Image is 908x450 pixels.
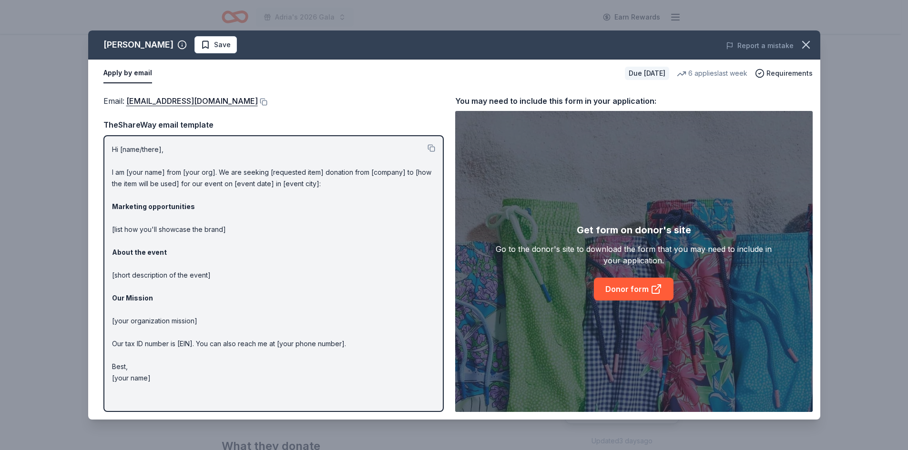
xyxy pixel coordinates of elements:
button: Report a mistake [726,40,794,51]
div: 6 applies last week [677,68,747,79]
p: Hi [name/there], I am [your name] from [your org]. We are seeking [requested item] donation from ... [112,144,435,384]
button: Apply by email [103,63,152,83]
div: You may need to include this form in your application: [455,95,813,107]
div: Due [DATE] [625,67,669,80]
div: TheShareWay email template [103,119,444,131]
span: Save [214,39,231,50]
span: Email : [103,96,258,106]
a: [EMAIL_ADDRESS][DOMAIN_NAME] [126,95,258,107]
div: [PERSON_NAME] [103,37,173,52]
button: Requirements [755,68,813,79]
strong: Our Mission [112,294,153,302]
span: Requirements [766,68,813,79]
a: Donor form [594,278,673,300]
button: Save [194,36,237,53]
div: Go to the donor's site to download the form that you may need to include in your application. [491,243,777,266]
strong: Marketing opportunities [112,202,195,210]
div: Get form on donor's site [577,222,691,238]
strong: About the event [112,248,167,256]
